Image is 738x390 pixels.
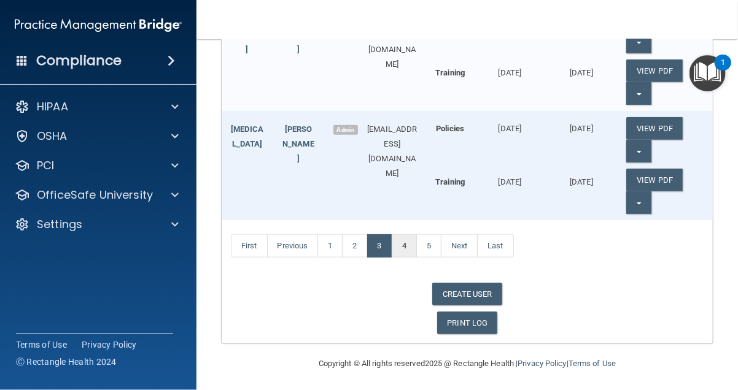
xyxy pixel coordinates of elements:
[282,124,314,163] a: [PERSON_NAME]
[367,234,392,258] a: 3
[569,359,616,368] a: Terms of Use
[231,234,268,258] a: First
[518,359,566,368] a: Privacy Policy
[243,344,691,383] div: Copyright © All rights reserved 2025 @ Rectangle Health | |
[358,122,426,181] div: [EMAIL_ADDRESS][DOMAIN_NAME]
[37,129,68,143] p: OSHA
[15,129,179,143] a: OSHA
[546,111,618,136] div: [DATE]
[15,13,182,37] img: PMB logo
[15,217,179,232] a: Settings
[358,13,426,72] div: [EMAIL_ADDRESS][DOMAIN_NAME]
[317,234,343,258] a: 1
[231,124,263,148] a: [MEDICAL_DATA]
[15,188,179,202] a: OfficeSafe University
[626,59,683,82] a: View PDF
[16,338,67,351] a: Terms of Use
[416,234,441,258] a: 5
[37,188,153,202] p: OfficeSafe University
[15,99,179,114] a: HIPAA
[474,169,546,189] div: [DATE]
[626,117,683,140] a: View PDF
[546,169,618,189] div: [DATE]
[689,55,726,91] button: Open Resource Center, 1 new notification
[474,111,546,136] div: [DATE]
[437,312,498,334] a: PRINT LOG
[435,68,465,77] b: Training
[15,158,179,173] a: PCI
[392,234,417,258] a: 4
[37,217,82,232] p: Settings
[441,234,478,258] a: Next
[333,125,358,135] span: Admin
[721,63,725,78] div: 1
[626,169,683,191] a: View PDF
[435,177,465,186] b: Training
[82,338,137,351] a: Privacy Policy
[546,59,618,80] div: [DATE]
[342,234,367,258] a: 2
[16,356,117,368] span: Ⓒ Rectangle Health 2024
[436,124,464,133] b: Policies
[37,99,68,114] p: HIPAA
[432,283,502,305] a: CREATE USER
[477,234,513,258] a: Last
[474,59,546,80] div: [DATE]
[37,158,54,173] p: PCI
[36,52,122,69] h4: Compliance
[267,234,319,258] a: Previous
